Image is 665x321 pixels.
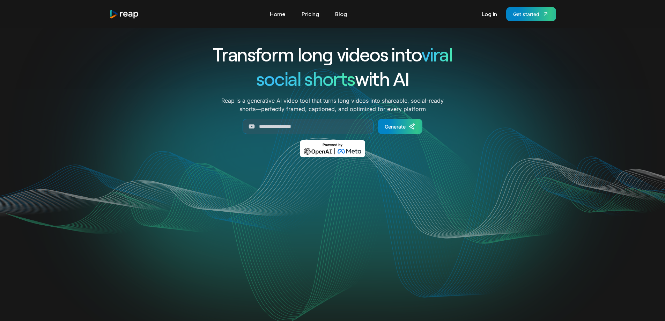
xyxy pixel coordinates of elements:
[109,9,139,19] a: home
[256,67,355,90] span: social shorts
[385,123,406,130] div: Generate
[298,8,323,20] a: Pricing
[300,140,365,157] img: Powered by OpenAI & Meta
[109,9,139,19] img: reap logo
[192,167,473,308] video: Your browser does not support the video tag.
[478,8,501,20] a: Log in
[187,119,478,134] form: Generate Form
[421,43,452,65] span: viral
[187,66,478,91] h1: with AI
[221,96,444,113] p: Reap is a generative AI video tool that turns long videos into shareable, social-ready shorts—per...
[187,42,478,66] h1: Transform long videos into
[266,8,289,20] a: Home
[332,8,350,20] a: Blog
[506,7,556,21] a: Get started
[378,119,422,134] a: Generate
[513,10,539,18] div: Get started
